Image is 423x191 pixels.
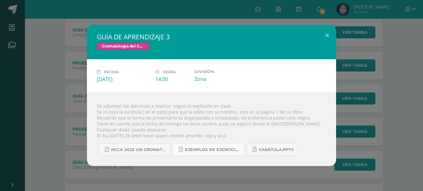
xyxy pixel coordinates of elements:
div: Se adjuntan los ejercicios a realizar, según lo explicado en clase. Se incluye la carátula ( en e... [87,93,336,166]
span: HCCA 2025 UIII CROMATOLOGÍA.docx (2).pdf [111,147,167,152]
a: HCCA 2025 UIII CROMATOLOGÍA.docx (2).pdf [98,144,171,156]
label: División: [194,69,248,74]
h2: GUÍA DE APRENDIZAJE 3 [97,32,326,41]
div: 14:00 [155,76,189,83]
div: [DATE] [97,76,150,83]
a: EJEMPLOS DE EJERCICIOS.pdf [172,144,245,156]
span: Fecha: [104,70,119,74]
a: Carátula.pptx [246,144,297,156]
span: Cromatología del Color [97,42,150,50]
span: Hora: [163,70,177,74]
button: Close (Esc) [318,25,336,46]
span: EJEMPLOS DE EJERCICIOS.pdf [185,147,241,152]
div: Zona [194,76,248,82]
span: Carátula.pptx [259,147,294,152]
